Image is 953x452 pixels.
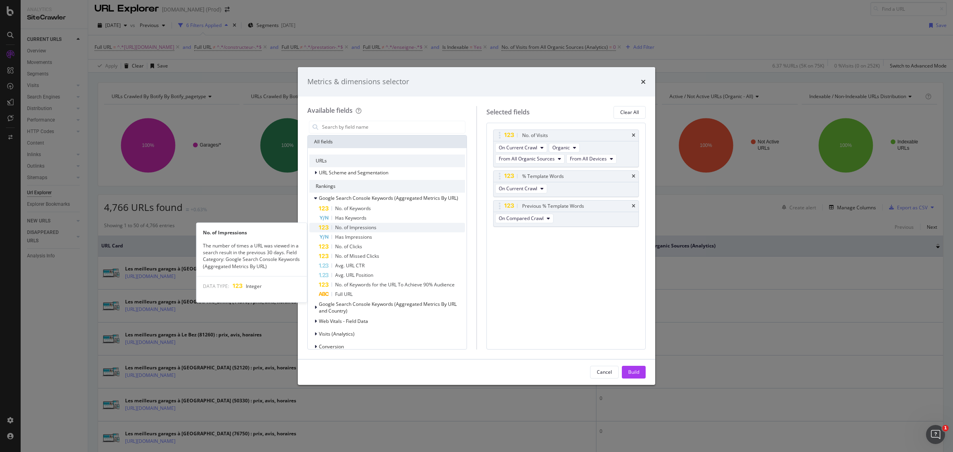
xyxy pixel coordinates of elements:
button: Organic [549,143,580,153]
span: Organic [552,144,570,151]
span: On Compared Crawl [499,215,544,222]
button: On Current Crawl [495,143,547,153]
div: times [632,204,635,209]
button: From All Organic Sources [495,154,565,164]
div: Rankings [309,180,465,193]
input: Search by field name [321,121,465,133]
div: Cancel [597,369,612,375]
button: On Compared Crawl [495,214,554,223]
span: Conversion [319,343,344,350]
span: No. of Missed Clicks [335,253,379,259]
div: Build [628,369,639,375]
button: Build [622,366,646,379]
span: Google Search Console Keywords (Aggregated Metrics By URL) [319,195,458,201]
span: From All Organic Sources [499,155,555,162]
div: Clear All [620,109,639,116]
div: URLs [309,155,465,167]
button: Cancel [590,366,619,379]
span: Avg. URL Position [335,272,373,278]
span: No. of Keywords [335,205,371,212]
div: % Template Words [522,172,564,180]
span: From All Devices [570,155,607,162]
span: On Current Crawl [499,144,537,151]
div: times [632,133,635,138]
span: Web Vitals - Field Data [319,318,368,325]
button: From All Devices [566,154,617,164]
div: All fields [308,135,467,148]
div: Previous % Template WordstimesOn Compared Crawl [493,200,639,227]
div: modal [298,67,655,385]
div: times [632,174,635,179]
span: Has Impressions [335,234,372,240]
div: % Template WordstimesOn Current Crawl [493,170,639,197]
span: On Current Crawl [499,185,537,192]
div: Available fields [307,106,353,115]
span: No. of Clicks [335,243,362,250]
span: URL Scheme and Segmentation [319,169,388,176]
iframe: Intercom live chat [926,425,945,444]
span: Google Search Console Keywords (Aggregated Metrics By URL and Country) [319,301,457,314]
div: No. of Visits [522,131,548,139]
div: Metrics & dimensions selector [307,77,409,87]
span: Avg. URL CTR [335,262,365,269]
button: On Current Crawl [495,184,547,193]
button: Clear All [613,106,646,119]
span: 1 [942,425,949,431]
div: No. of Impressions [197,229,307,236]
span: No. of Impressions [335,224,376,231]
div: Selected fields [486,108,530,117]
span: Has Keywords [335,214,367,221]
div: times [641,77,646,87]
span: Full URL [335,291,353,297]
span: No. of Keywords for the URL To Achieve 90% Audience [335,281,455,288]
span: Visits (Analytics) [319,330,355,337]
div: No. of VisitstimesOn Current CrawlOrganicFrom All Organic SourcesFrom All Devices [493,129,639,167]
div: The number of times a URL was viewed in a search result in the previous 30 days. Field Category: ... [197,242,307,270]
div: Previous % Template Words [522,202,584,210]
